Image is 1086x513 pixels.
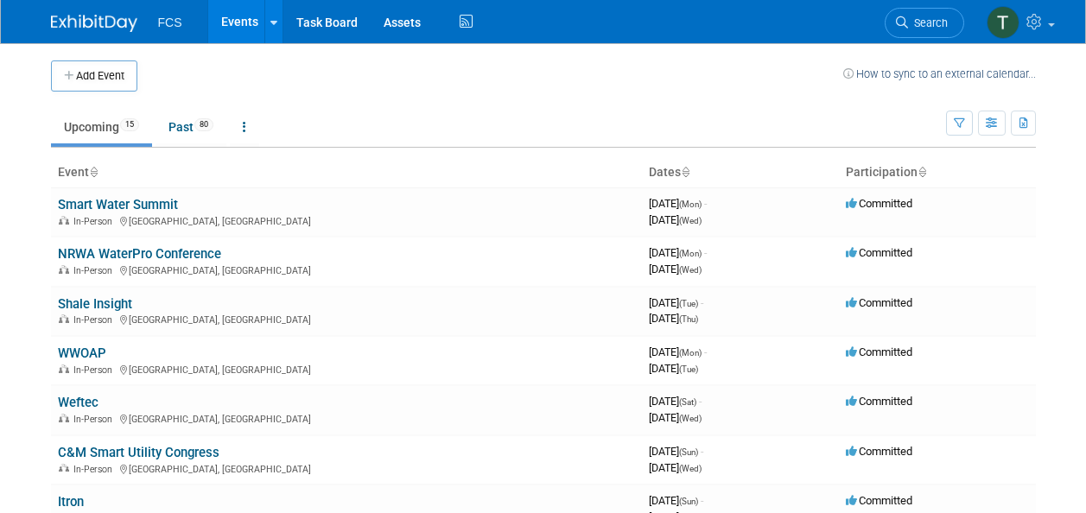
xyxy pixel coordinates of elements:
img: In-Person Event [59,464,69,472]
a: C&M Smart Utility Congress [58,445,219,460]
img: In-Person Event [59,314,69,323]
span: (Wed) [679,464,702,473]
a: Weftec [58,395,98,410]
a: Sort by Start Date [681,165,689,179]
span: FCS [158,16,182,29]
img: ExhibitDay [51,15,137,32]
span: 15 [120,118,139,131]
span: Committed [846,246,912,259]
img: In-Person Event [59,414,69,422]
a: Smart Water Summit [58,197,178,212]
span: In-Person [73,216,117,227]
span: (Sun) [679,447,698,457]
span: (Sun) [679,497,698,506]
span: - [701,445,703,458]
span: [DATE] [649,197,707,210]
span: [DATE] [649,445,703,458]
th: Dates [642,158,839,187]
span: [DATE] [649,246,707,259]
span: (Wed) [679,265,702,275]
span: 80 [194,118,213,131]
span: [DATE] [649,494,703,507]
span: [DATE] [649,263,702,275]
span: [DATE] [649,312,698,325]
span: (Wed) [679,414,702,423]
span: Committed [846,296,912,309]
span: In-Person [73,414,117,425]
span: Committed [846,494,912,507]
div: [GEOGRAPHIC_DATA], [GEOGRAPHIC_DATA] [58,312,635,326]
th: Participation [839,158,1036,187]
span: In-Person [73,364,117,376]
span: In-Person [73,265,117,276]
span: In-Person [73,464,117,475]
div: [GEOGRAPHIC_DATA], [GEOGRAPHIC_DATA] [58,411,635,425]
span: - [701,494,703,507]
span: (Sat) [679,397,696,407]
img: In-Person Event [59,216,69,225]
div: [GEOGRAPHIC_DATA], [GEOGRAPHIC_DATA] [58,263,635,276]
th: Event [51,158,642,187]
span: (Tue) [679,364,698,374]
span: - [704,345,707,358]
button: Add Event [51,60,137,92]
a: Search [885,8,964,38]
span: [DATE] [649,213,702,226]
img: In-Person Event [59,265,69,274]
img: Tommy Raye [987,6,1019,39]
span: [DATE] [649,461,702,474]
span: (Thu) [679,314,698,324]
span: (Mon) [679,199,702,209]
span: In-Person [73,314,117,326]
span: - [699,395,702,408]
span: [DATE] [649,296,703,309]
a: How to sync to an external calendar... [843,67,1036,80]
a: Sort by Event Name [89,165,98,179]
span: - [704,197,707,210]
a: WWOAP [58,345,106,361]
span: (Mon) [679,348,702,358]
a: Upcoming15 [51,111,152,143]
span: [DATE] [649,345,707,358]
span: (Mon) [679,249,702,258]
span: (Tue) [679,299,698,308]
a: Shale Insight [58,296,132,312]
span: Committed [846,445,912,458]
span: (Wed) [679,216,702,225]
a: Itron [58,494,84,510]
span: Committed [846,395,912,408]
img: In-Person Event [59,364,69,373]
span: Committed [846,345,912,358]
a: NRWA WaterPro Conference [58,246,221,262]
span: - [701,296,703,309]
span: [DATE] [649,395,702,408]
span: Committed [846,197,912,210]
span: - [704,246,707,259]
span: [DATE] [649,411,702,424]
span: Search [908,16,948,29]
div: [GEOGRAPHIC_DATA], [GEOGRAPHIC_DATA] [58,213,635,227]
div: [GEOGRAPHIC_DATA], [GEOGRAPHIC_DATA] [58,461,635,475]
div: [GEOGRAPHIC_DATA], [GEOGRAPHIC_DATA] [58,362,635,376]
a: Sort by Participation Type [918,165,926,179]
span: [DATE] [649,362,698,375]
a: Past80 [156,111,226,143]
